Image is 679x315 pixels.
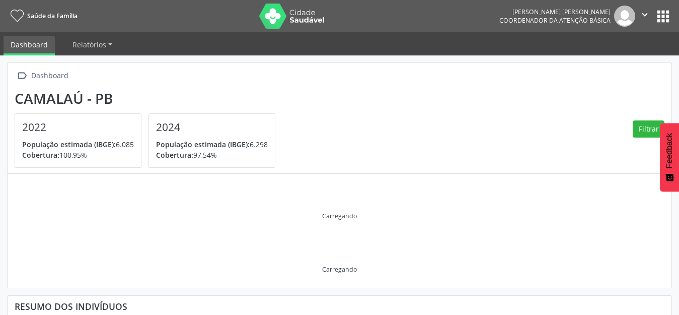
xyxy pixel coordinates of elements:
button: Feedback - Mostrar pesquisa [660,123,679,192]
div: Carregando [322,265,357,274]
i:  [15,69,29,83]
p: 100,95% [22,150,134,160]
span: Saúde da Família [27,12,78,20]
button:  [635,6,654,27]
button: apps [654,8,672,25]
span: Relatórios [72,40,106,49]
a: Relatórios [65,36,119,53]
div: Carregando [322,212,357,220]
span: População estimada (IBGE): [156,140,250,149]
h4: 2024 [156,121,268,134]
div: Camalaú - PB [15,90,282,107]
span: Cobertura: [156,150,193,160]
div: [PERSON_NAME] [PERSON_NAME] [499,8,611,16]
span: Coordenador da Atenção Básica [499,16,611,25]
span: Cobertura: [22,150,59,160]
div: Dashboard [29,69,70,83]
p: 97,54% [156,150,268,160]
a: Dashboard [4,36,55,55]
span: Feedback [665,133,674,168]
h4: 2022 [22,121,134,134]
div: Resumo dos indivíduos [15,301,664,312]
a:  Dashboard [15,69,70,83]
img: img [614,6,635,27]
p: 6.298 [156,139,268,150]
i:  [639,9,650,20]
p: 6.085 [22,139,134,150]
a: Saúde da Família [7,8,78,24]
button: Filtrar [633,120,664,138]
span: População estimada (IBGE): [22,140,116,149]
